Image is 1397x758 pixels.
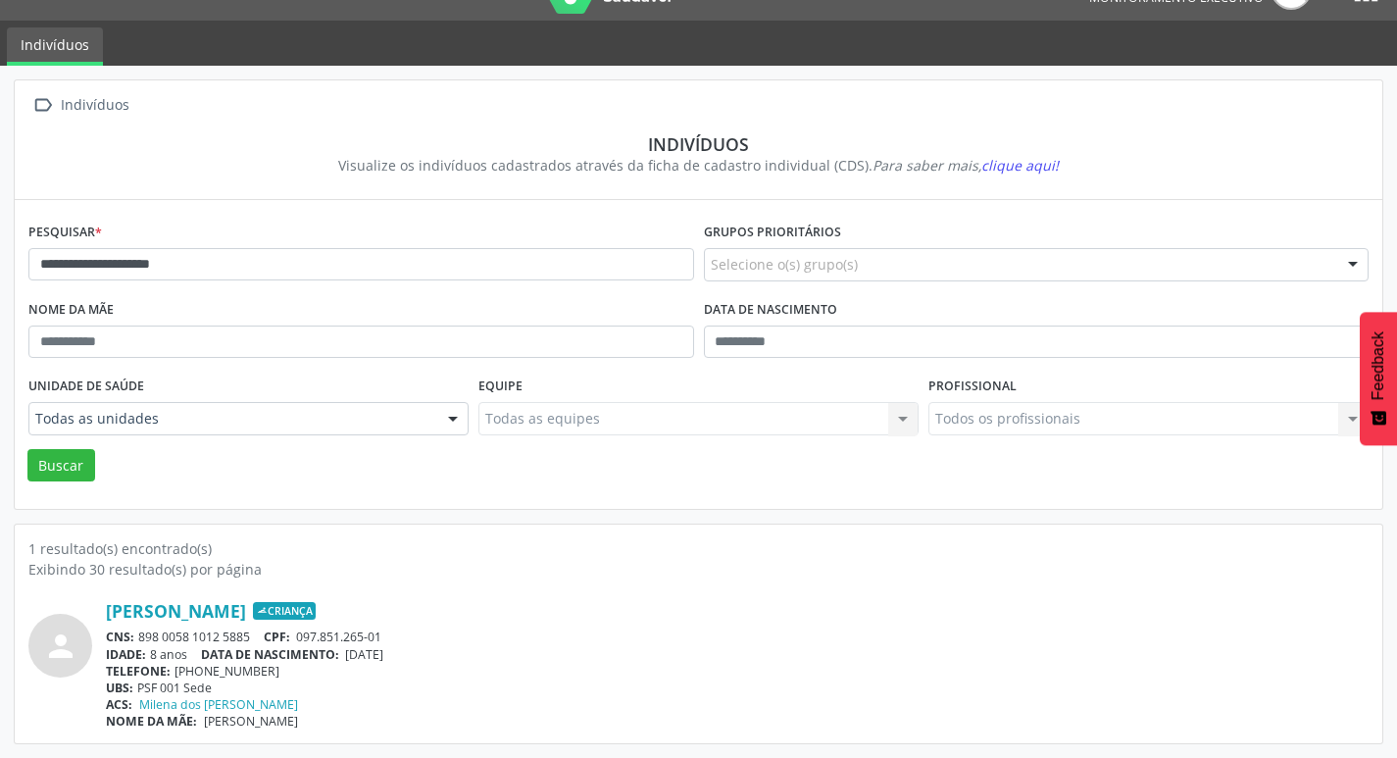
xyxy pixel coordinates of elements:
[296,629,381,645] span: 097.851.265-01
[106,646,146,663] span: IDADE:
[106,696,132,713] span: ACS:
[264,629,290,645] span: CPF:
[106,680,133,696] span: UBS:
[43,629,78,664] i: person
[1360,312,1397,445] button: Feedback - Mostrar pesquisa
[7,27,103,66] a: Indivíduos
[478,372,523,402] label: Equipe
[27,449,95,482] button: Buscar
[201,646,339,663] span: DATA DE NASCIMENTO:
[28,91,57,120] i: 
[28,372,144,402] label: Unidade de saúde
[42,155,1355,176] div: Visualize os indivíduos cadastrados através da ficha de cadastro individual (CDS).
[106,629,1369,645] div: 898 0058 1012 5885
[704,295,837,326] label: Data de nascimento
[28,538,1369,559] div: 1 resultado(s) encontrado(s)
[106,600,246,622] a: [PERSON_NAME]
[106,713,197,730] span: NOME DA MÃE:
[1370,331,1387,400] span: Feedback
[28,91,132,120] a:  Indivíduos
[711,254,858,275] span: Selecione o(s) grupo(s)
[35,409,428,429] span: Todas as unidades
[204,713,298,730] span: [PERSON_NAME]
[28,218,102,248] label: Pesquisar
[873,156,1059,175] i: Para saber mais,
[57,91,132,120] div: Indivíduos
[981,156,1059,175] span: clique aqui!
[106,629,134,645] span: CNS:
[42,133,1355,155] div: Indivíduos
[106,680,1369,696] div: PSF 001 Sede
[345,646,383,663] span: [DATE]
[106,646,1369,663] div: 8 anos
[139,696,298,713] a: Milena dos [PERSON_NAME]
[28,559,1369,580] div: Exibindo 30 resultado(s) por página
[253,602,316,620] span: Criança
[928,372,1017,402] label: Profissional
[28,295,114,326] label: Nome da mãe
[106,663,171,680] span: TELEFONE:
[106,663,1369,680] div: [PHONE_NUMBER]
[704,218,841,248] label: Grupos prioritários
